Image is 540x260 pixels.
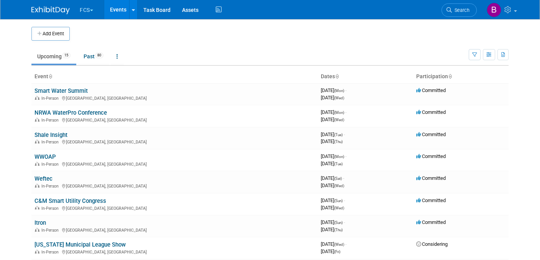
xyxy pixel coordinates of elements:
[321,161,343,166] span: [DATE]
[48,73,52,79] a: Sort by Event Name
[321,248,340,254] span: [DATE]
[41,250,61,255] span: In-Person
[416,109,446,115] span: Committed
[34,109,107,116] a: NRWA WaterPro Conference
[334,221,343,225] span: (Sun)
[334,184,344,188] span: (Wed)
[35,118,39,122] img: In-Person Event
[334,89,344,93] span: (Mon)
[334,110,344,115] span: (Mon)
[321,197,345,203] span: [DATE]
[321,153,346,159] span: [DATE]
[416,153,446,159] span: Committed
[41,118,61,123] span: In-Person
[442,3,477,17] a: Search
[321,87,346,93] span: [DATE]
[448,73,452,79] a: Sort by Participation Type
[41,140,61,145] span: In-Person
[345,241,346,247] span: -
[34,153,56,160] a: WWOAP
[34,175,53,182] a: Weftec
[413,70,509,83] th: Participation
[321,227,343,232] span: [DATE]
[34,241,126,248] a: [US_STATE] Municipal League Show
[34,248,315,255] div: [GEOGRAPHIC_DATA], [GEOGRAPHIC_DATA]
[34,219,46,226] a: Itron
[78,49,109,64] a: Past80
[345,87,346,93] span: -
[62,53,71,58] span: 15
[416,132,446,137] span: Committed
[35,250,39,253] img: In-Person Event
[416,241,448,247] span: Considering
[95,53,103,58] span: 80
[34,183,315,189] div: [GEOGRAPHIC_DATA], [GEOGRAPHIC_DATA]
[334,176,342,181] span: (Sat)
[34,138,315,145] div: [GEOGRAPHIC_DATA], [GEOGRAPHIC_DATA]
[31,7,70,14] img: ExhibitDay
[321,183,344,188] span: [DATE]
[34,161,315,167] div: [GEOGRAPHIC_DATA], [GEOGRAPHIC_DATA]
[34,132,67,138] a: Shale Insight
[35,140,39,143] img: In-Person Event
[334,199,343,203] span: (Sun)
[334,162,343,166] span: (Tue)
[321,241,346,247] span: [DATE]
[334,96,344,100] span: (Wed)
[35,96,39,100] img: In-Person Event
[334,250,340,254] span: (Fri)
[343,175,344,181] span: -
[34,117,315,123] div: [GEOGRAPHIC_DATA], [GEOGRAPHIC_DATA]
[321,219,345,225] span: [DATE]
[35,206,39,210] img: In-Person Event
[318,70,413,83] th: Dates
[321,175,344,181] span: [DATE]
[334,133,343,137] span: (Tue)
[344,132,345,137] span: -
[35,228,39,232] img: In-Person Event
[345,109,346,115] span: -
[344,219,345,225] span: -
[34,205,315,211] div: [GEOGRAPHIC_DATA], [GEOGRAPHIC_DATA]
[321,117,344,122] span: [DATE]
[416,87,446,93] span: Committed
[334,155,344,159] span: (Mon)
[31,27,70,41] button: Add Event
[416,197,446,203] span: Committed
[321,95,344,100] span: [DATE]
[41,96,61,101] span: In-Person
[34,197,106,204] a: C&M Smart Utility Congress
[452,7,469,13] span: Search
[34,87,88,94] a: Smart Water Summit
[344,197,345,203] span: -
[41,184,61,189] span: In-Person
[345,153,346,159] span: -
[31,70,318,83] th: Event
[321,205,344,211] span: [DATE]
[334,140,343,144] span: (Thu)
[35,184,39,188] img: In-Person Event
[41,162,61,167] span: In-Person
[334,206,344,210] span: (Wed)
[321,132,345,137] span: [DATE]
[321,109,346,115] span: [DATE]
[34,95,315,101] div: [GEOGRAPHIC_DATA], [GEOGRAPHIC_DATA]
[41,228,61,233] span: In-Person
[334,118,344,122] span: (Wed)
[321,138,343,144] span: [DATE]
[416,175,446,181] span: Committed
[334,242,344,247] span: (Wed)
[34,227,315,233] div: [GEOGRAPHIC_DATA], [GEOGRAPHIC_DATA]
[335,73,339,79] a: Sort by Start Date
[31,49,76,64] a: Upcoming15
[35,162,39,166] img: In-Person Event
[416,219,446,225] span: Committed
[487,3,501,17] img: Barb DeWyer
[334,228,343,232] span: (Thu)
[41,206,61,211] span: In-Person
